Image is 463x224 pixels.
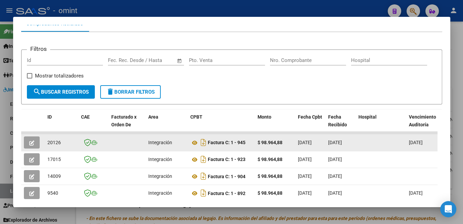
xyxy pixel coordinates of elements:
[325,110,356,139] datatable-header-cell: Fecha Recibido
[258,173,282,179] strong: $ 98.964,88
[328,140,342,145] span: [DATE]
[47,140,61,145] span: 20126
[45,110,78,139] datatable-header-cell: ID
[141,57,174,63] input: Fecha fin
[208,191,245,196] strong: Factura C: 1 - 892
[208,174,245,179] strong: Factura C: 1 - 904
[188,110,255,139] datatable-header-cell: CPBT
[146,110,188,139] datatable-header-cell: Area
[328,173,342,179] span: [DATE]
[47,190,58,196] span: 9540
[409,190,423,196] span: [DATE]
[440,201,456,217] div: Open Intercom Messenger
[78,110,109,139] datatable-header-cell: CAE
[199,154,208,165] i: Descargar documento
[295,110,325,139] datatable-header-cell: Fecha Cpbt
[328,114,347,127] span: Fecha Recibido
[148,173,172,179] span: Integración
[298,140,312,145] span: [DATE]
[33,88,41,96] mat-icon: search
[328,157,342,162] span: [DATE]
[258,140,282,145] strong: $ 98.964,88
[148,114,158,120] span: Area
[81,114,90,120] span: CAE
[111,114,137,127] span: Facturado x Orden De
[148,140,172,145] span: Integración
[328,190,342,196] span: [DATE]
[100,85,161,99] button: Borrar Filtros
[298,157,312,162] span: [DATE]
[199,171,208,182] i: Descargar documento
[258,114,271,120] span: Monto
[33,89,89,95] span: Buscar Registros
[148,190,172,196] span: Integración
[27,44,50,53] h3: Filtros
[109,110,146,139] datatable-header-cell: Facturado x Orden De
[409,140,423,145] span: [DATE]
[199,137,208,148] i: Descargar documento
[298,173,312,179] span: [DATE]
[298,190,312,196] span: [DATE]
[35,72,84,80] span: Mostrar totalizadores
[208,140,245,146] strong: Factura C: 1 - 945
[409,114,436,127] span: Vencimiento Auditoría
[255,110,295,139] datatable-header-cell: Monto
[108,57,135,63] input: Fecha inicio
[27,85,95,99] button: Buscar Registros
[258,190,282,196] strong: $ 98.964,88
[406,110,436,139] datatable-header-cell: Vencimiento Auditoría
[190,114,202,120] span: CPBT
[106,88,114,96] mat-icon: delete
[148,157,172,162] span: Integración
[199,188,208,198] i: Descargar documento
[356,110,406,139] datatable-header-cell: Hospital
[258,157,282,162] strong: $ 98.964,88
[358,114,377,120] span: Hospital
[298,114,322,120] span: Fecha Cpbt
[106,89,155,95] span: Borrar Filtros
[208,157,245,162] strong: Factura C: 1 - 923
[47,173,61,179] span: 14009
[176,57,183,65] button: Open calendar
[47,157,61,162] span: 17015
[47,114,52,120] span: ID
